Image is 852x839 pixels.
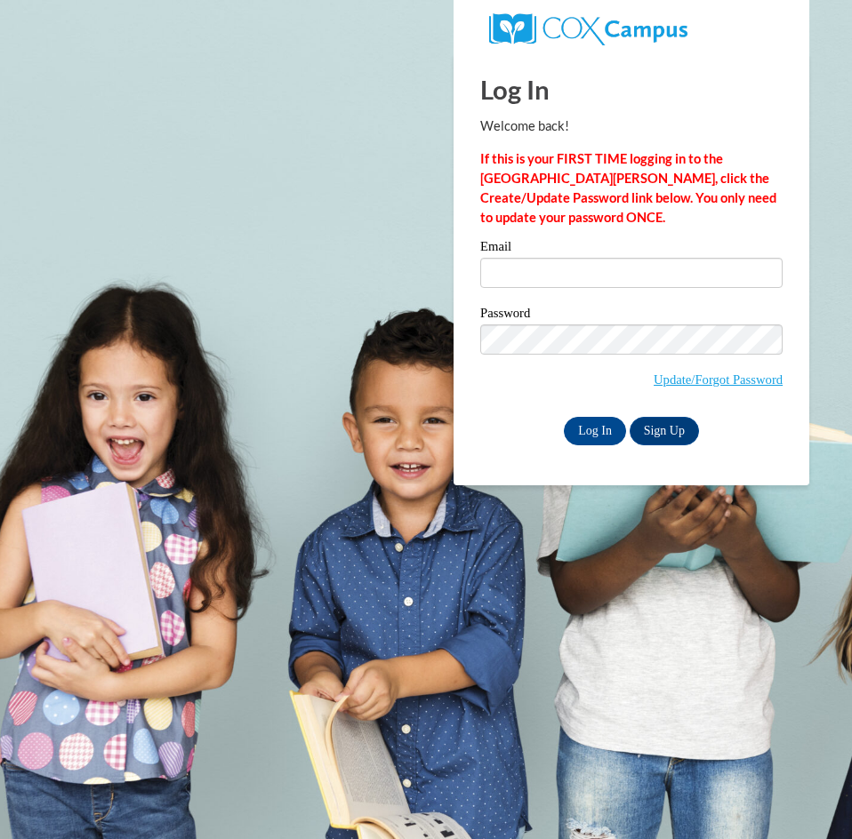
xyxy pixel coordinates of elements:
a: Update/Forgot Password [654,372,783,387]
h1: Log In [480,71,783,108]
img: COX Campus [489,13,687,45]
a: COX Campus [489,20,687,36]
input: Log In [564,417,626,445]
strong: If this is your FIRST TIME logging in to the [GEOGRAPHIC_DATA][PERSON_NAME], click the Create/Upd... [480,151,776,225]
a: Sign Up [630,417,699,445]
label: Email [480,240,783,258]
label: Password [480,307,783,324]
p: Welcome back! [480,116,783,136]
